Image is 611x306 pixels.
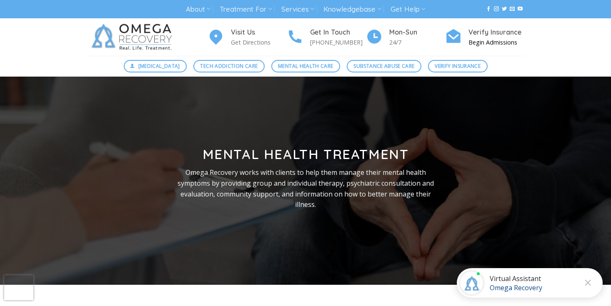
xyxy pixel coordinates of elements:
a: Get Help [391,2,425,17]
p: Begin Admissions [468,37,524,47]
p: [PHONE_NUMBER] [310,37,366,47]
a: Tech Addiction Care [193,60,265,72]
p: Omega Recovery works with clients to help them manage their mental health symptoms by providing g... [170,167,441,210]
a: Treatment For [220,2,272,17]
a: Verify Insurance Begin Admissions [445,27,524,47]
a: Services [281,2,314,17]
img: Omega Recovery [87,18,180,56]
p: Get Directions [231,37,287,47]
a: Knowledgebase [323,2,381,17]
a: Follow on Twitter [502,6,507,12]
p: 24/7 [389,37,445,47]
span: [MEDICAL_DATA] [138,62,180,70]
a: [MEDICAL_DATA] [124,60,187,72]
a: Visit Us Get Directions [208,27,287,47]
span: Mental Health Care [278,62,333,70]
span: Substance Abuse Care [353,62,414,70]
h4: Visit Us [231,27,287,38]
h4: Mon-Sun [389,27,445,38]
h4: Verify Insurance [468,27,524,38]
span: Tech Addiction Care [200,62,258,70]
a: Send us an email [510,6,515,12]
a: Follow on YouTube [518,6,523,12]
a: Mental Health Care [271,60,340,72]
a: Verify Insurance [428,60,488,72]
a: Follow on Instagram [494,6,499,12]
a: Substance Abuse Care [347,60,421,72]
a: About [186,2,210,17]
a: Get In Touch [PHONE_NUMBER] [287,27,366,47]
span: Verify Insurance [435,62,481,70]
a: Follow on Facebook [486,6,491,12]
h4: Get In Touch [310,27,366,38]
iframe: reCAPTCHA [4,275,33,300]
strong: Mental Health Treatment [203,146,409,162]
